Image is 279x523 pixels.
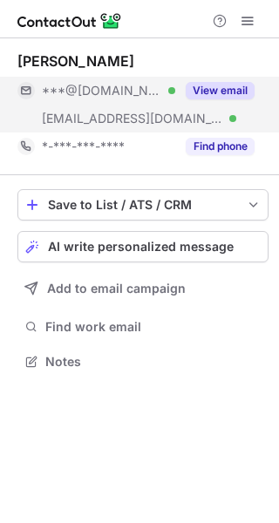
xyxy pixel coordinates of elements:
[17,273,269,304] button: Add to email campaign
[48,240,234,254] span: AI write personalized message
[45,319,262,335] span: Find work email
[45,354,262,370] span: Notes
[47,282,186,295] span: Add to email campaign
[17,189,269,221] button: save-profile-one-click
[48,198,238,212] div: Save to List / ATS / CRM
[42,111,223,126] span: [EMAIL_ADDRESS][DOMAIN_NAME]
[17,350,269,374] button: Notes
[17,10,122,31] img: ContactOut v5.3.10
[17,315,269,339] button: Find work email
[17,52,134,70] div: [PERSON_NAME]
[186,138,255,155] button: Reveal Button
[186,82,255,99] button: Reveal Button
[42,83,162,98] span: ***@[DOMAIN_NAME]
[17,231,269,262] button: AI write personalized message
